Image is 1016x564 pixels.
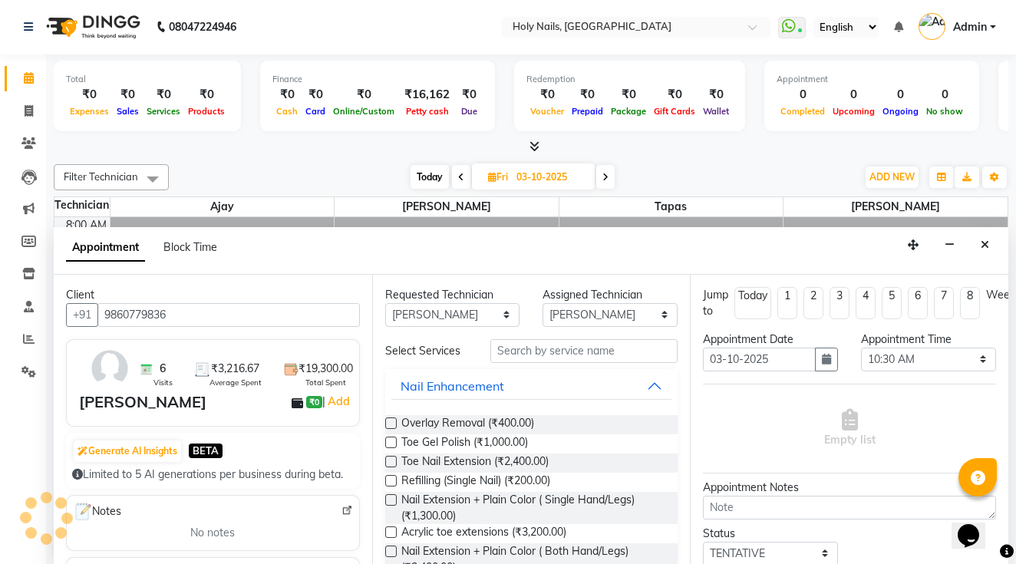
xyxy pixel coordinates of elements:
[66,73,229,86] div: Total
[302,86,329,104] div: ₹0
[391,372,672,400] button: Nail Enhancement
[272,106,302,117] span: Cash
[830,287,849,319] li: 3
[650,106,699,117] span: Gift Cards
[184,86,229,104] div: ₹0
[952,503,1001,549] iframe: chat widget
[922,106,967,117] span: No show
[607,86,650,104] div: ₹0
[699,86,733,104] div: ₹0
[457,106,481,117] span: Due
[490,339,678,363] input: Search by service name
[484,171,512,183] span: Fri
[526,106,568,117] span: Voucher
[73,502,121,522] span: Notes
[934,287,954,319] li: 7
[335,197,559,216] span: [PERSON_NAME]
[703,287,728,319] div: Jump to
[87,346,132,391] img: avatar
[401,492,666,524] span: Nail Extension + Plain Color ( Single Hand/Legs) (₹1,300.00)
[401,434,528,454] span: Toe Gel Polish (₹1,000.00)
[63,217,110,233] div: 8:00 AM
[329,106,398,117] span: Online/Custom
[919,13,945,40] img: Admin
[974,233,996,257] button: Close
[960,287,980,319] li: 8
[456,86,483,104] div: ₹0
[160,361,166,377] span: 6
[922,86,967,104] div: 0
[861,331,996,348] div: Appointment Time
[272,73,483,86] div: Finance
[401,415,534,434] span: Overlay Removal (₹400.00)
[703,526,838,542] div: Status
[703,331,838,348] div: Appointment Date
[374,343,479,359] div: Select Services
[777,86,829,104] div: 0
[879,106,922,117] span: Ongoing
[64,170,138,183] span: Filter Technician
[401,377,504,395] div: Nail Enhancement
[783,197,1008,216] span: [PERSON_NAME]
[66,234,145,262] span: Appointment
[512,166,589,189] input: 2025-10-03
[526,86,568,104] div: ₹0
[79,391,206,414] div: [PERSON_NAME]
[777,106,829,117] span: Completed
[568,86,607,104] div: ₹0
[543,287,678,303] div: Assigned Technician
[143,106,184,117] span: Services
[699,106,733,117] span: Wallet
[856,287,876,319] li: 4
[398,86,456,104] div: ₹16,162
[211,361,259,377] span: ₹3,216.67
[401,473,550,492] span: Refilling (Single Nail) (₹200.00)
[650,86,699,104] div: ₹0
[568,106,607,117] span: Prepaid
[953,19,987,35] span: Admin
[329,86,398,104] div: ₹0
[143,86,184,104] div: ₹0
[559,197,783,216] span: Tapas
[72,467,354,483] div: Limited to 5 AI generations per business during beta.
[401,454,549,473] span: Toe Nail Extension (₹2,400.00)
[169,5,236,48] b: 08047224946
[829,106,879,117] span: Upcoming
[190,525,235,541] span: No notes
[829,86,879,104] div: 0
[54,197,110,213] div: Technician
[302,106,329,117] span: Card
[113,106,143,117] span: Sales
[209,377,262,388] span: Average Spent
[74,440,181,462] button: Generate AI Insights
[866,167,919,188] button: ADD NEW
[526,73,733,86] div: Redemption
[879,86,922,104] div: 0
[153,377,173,388] span: Visits
[66,86,113,104] div: ₹0
[777,73,967,86] div: Appointment
[272,86,302,104] div: ₹0
[777,287,797,319] li: 1
[163,240,217,254] span: Block Time
[607,106,650,117] span: Package
[322,392,352,411] span: |
[703,348,816,371] input: yyyy-mm-dd
[803,287,823,319] li: 2
[402,106,453,117] span: Petty cash
[66,106,113,117] span: Expenses
[184,106,229,117] span: Products
[703,480,996,496] div: Appointment Notes
[824,409,876,448] span: Empty list
[401,524,566,543] span: Acrylic toe extensions (₹3,200.00)
[411,165,449,189] span: Today
[111,197,335,216] span: Ajay
[882,287,902,319] li: 5
[738,288,767,304] div: Today
[908,287,928,319] li: 6
[39,5,144,48] img: logo
[306,396,322,408] span: ₹0
[66,303,98,327] button: +91
[385,287,520,303] div: Requested Technician
[299,361,353,377] span: ₹19,300.00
